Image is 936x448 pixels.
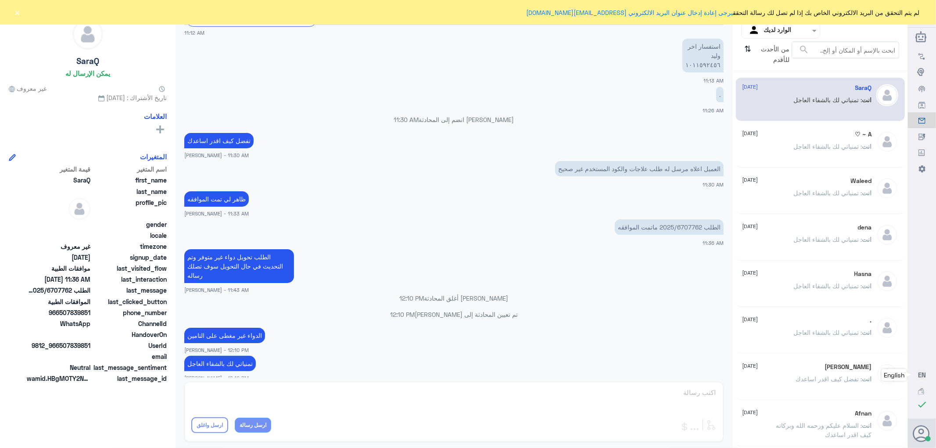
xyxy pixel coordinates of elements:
[884,371,904,379] span: English
[144,112,167,120] h6: العلامات
[792,42,899,58] input: ابحث بالإسم أو المكان أو إلخ..
[92,286,167,295] span: last_message
[862,236,872,243] span: انت
[794,329,862,336] span: : تمنياتي لك بالشفاء العاجل
[876,84,898,106] img: defaultAdmin.png
[742,222,758,230] span: [DATE]
[855,131,872,138] h5: A ~ ♡
[184,294,724,303] p: [PERSON_NAME] أغلق المحادثة
[92,264,167,273] span: last_visited_flow
[876,363,898,385] img: defaultAdmin.png
[615,219,724,235] p: 6/9/2025, 11:36 AM
[876,317,898,339] img: defaultAdmin.png
[92,363,167,372] span: last_message_sentiment
[703,78,724,83] span: 11:13 AM
[184,310,724,319] p: تم تعيين المحادثة إلى [PERSON_NAME]
[92,231,167,240] span: locale
[92,253,167,262] span: signup_date
[184,210,249,217] span: [PERSON_NAME] - 11:33 AM
[27,220,90,229] span: null
[862,96,872,104] span: انت
[876,224,898,246] img: defaultAdmin.png
[92,176,167,185] span: first_name
[400,294,424,302] span: 12:10 PM
[742,176,758,184] span: [DATE]
[73,19,103,49] img: defaultAdmin.png
[851,177,872,185] h5: Waleed
[92,198,167,218] span: profile_pic
[184,133,254,148] p: 6/9/2025, 11:30 AM
[27,363,90,372] span: 0
[527,9,733,16] a: يرجى إعادة إدخال عنوان البريد الالكتروني [EMAIL_ADDRESS][DOMAIN_NAME]
[184,151,249,159] span: [PERSON_NAME] - 11:30 AM
[27,341,90,350] span: 9812_966507839851
[390,311,415,318] span: 12:10 PM
[27,352,90,361] span: null
[9,93,167,102] span: تاريخ الأشتراك : [DATE]
[862,282,872,290] span: انت
[92,187,167,196] span: last_name
[27,264,90,273] span: موافقات الطبية
[235,418,271,433] button: ارسل رسالة
[184,191,249,207] p: 6/9/2025, 11:33 AM
[755,42,792,67] span: من الأحدث للأقدم
[703,182,724,187] span: 11:30 AM
[27,231,90,240] span: null
[742,269,758,277] span: [DATE]
[742,362,758,370] span: [DATE]
[794,143,862,150] span: : تمنياتي لك بالشفاء العاجل
[870,317,872,324] h5: .
[92,352,167,361] span: email
[917,399,927,410] i: check
[876,131,898,153] img: defaultAdmin.png
[92,341,167,350] span: UserId
[9,84,47,93] span: غير معروف
[76,56,99,66] h5: SaraQ
[191,417,228,433] button: ارسل واغلق
[862,189,872,197] span: انت
[794,96,862,104] span: : تمنياتي لك بالشفاء العاجل
[27,275,90,284] span: 2025-09-06T08:36:59.797Z
[825,363,872,371] h5: Ali
[27,165,90,174] span: قيمة المتغير
[855,84,872,92] h5: SaraQ
[776,422,872,438] span: : السلام عليكم ورحمه الله وبركاته كيف اقدر اساعدك
[27,308,90,317] span: 966507839851
[855,410,872,417] h5: Afnan
[799,44,809,55] span: search
[184,328,265,343] p: 6/9/2025, 12:10 PM
[68,198,90,220] img: defaultAdmin.png
[92,220,167,229] span: gender
[92,242,167,251] span: timezone
[862,375,872,383] span: انت
[858,224,872,231] h5: dena
[184,286,249,294] span: [PERSON_NAME] - 11:43 AM
[27,297,90,306] span: الموافقات الطبية
[682,39,724,72] p: 6/9/2025, 11:13 AM
[92,330,167,339] span: HandoverOn
[184,29,204,36] span: 11:12 AM
[876,410,898,432] img: defaultAdmin.png
[184,374,249,382] span: [PERSON_NAME] - 12:10 PM
[184,346,249,354] span: [PERSON_NAME] - 12:10 PM
[794,282,862,290] span: : تمنياتي لك بالشفاء العاجل
[27,253,90,262] span: 2025-07-01T09:47:35.139Z
[862,143,872,150] span: انت
[184,115,724,124] p: [PERSON_NAME] انضم إلى المحادثة
[876,177,898,199] img: defaultAdmin.png
[794,236,862,243] span: : تمنياتي لك بالشفاء العاجل
[27,374,90,383] span: wamid.HBgMOTY2NTA3ODM5ODUxFQIAEhgUM0FDREQ4NzMxMjg2NzU5RkE0RjkA
[65,69,110,77] h6: يمكن الإرسال له
[742,409,758,416] span: [DATE]
[13,8,22,17] button: ×
[92,275,167,284] span: last_interaction
[854,270,872,278] h5: Hasna
[27,176,90,185] span: SaraQ
[27,330,90,339] span: null
[799,43,809,57] button: search
[918,371,926,379] span: EN
[92,297,167,306] span: last_clicked_button
[27,286,90,295] span: الطلب 2025/6707762 ماتمت الموافقه
[27,319,90,328] span: 2
[184,356,256,371] p: 6/9/2025, 12:10 PM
